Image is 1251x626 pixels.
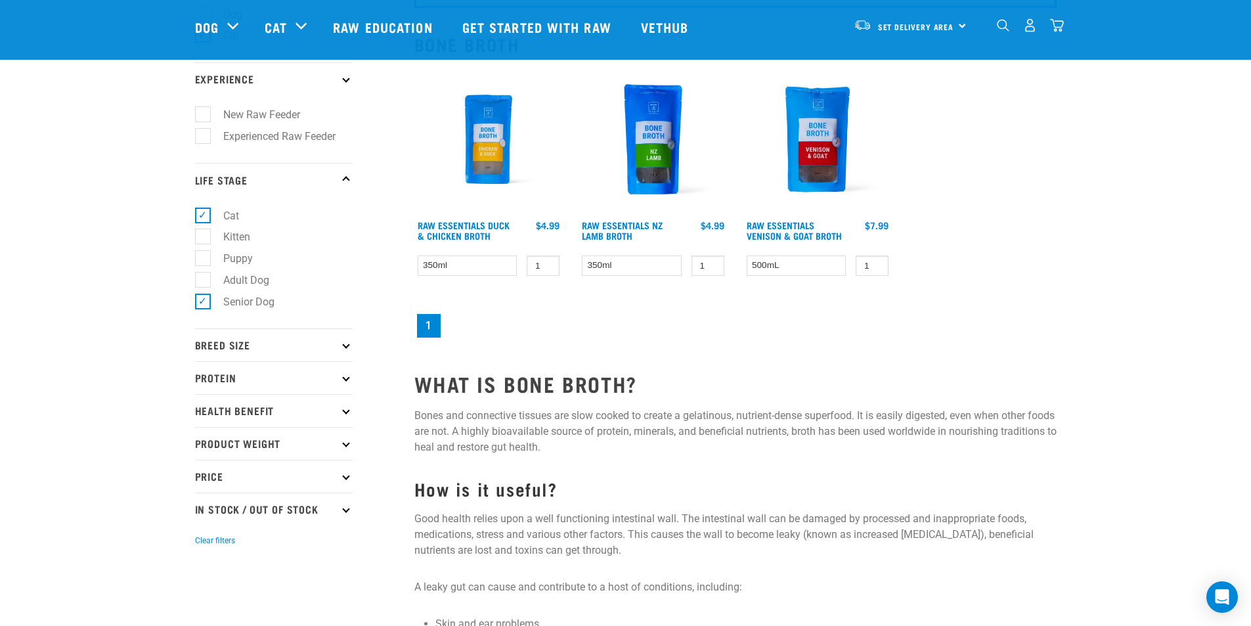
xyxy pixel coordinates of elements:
a: Page 1 [417,314,441,338]
p: Bones and connective tissues are slow cooked to create a gelatinous, nutrient-dense superfood. It... [414,408,1057,455]
p: Life Stage [195,163,353,196]
a: Cat [265,17,287,37]
nav: pagination [414,311,1057,340]
label: Experienced Raw Feeder [202,128,341,145]
img: home-icon-1@2x.png [997,19,1009,32]
img: home-icon@2x.png [1050,18,1064,32]
label: Senior Dog [202,294,280,310]
a: Raw Essentials Venison & Goat Broth [747,223,842,238]
p: A leaky gut can cause and contribute to a host of conditions, including: [414,579,1057,595]
img: Raw Essentials Venison Goat Novel Protein Hypoallergenic Bone Broth Cats & Dogs [743,65,892,214]
p: Breed Size [195,328,353,361]
div: Open Intercom Messenger [1206,581,1238,613]
h3: How is it useful? [414,479,1057,499]
div: $4.99 [701,220,724,231]
p: Experience [195,62,353,95]
img: RE Product Shoot 2023 Nov8793 1 [414,65,563,214]
span: Set Delivery Area [878,24,954,29]
h2: WHAT IS BONE BROTH? [414,372,1057,395]
p: Health Benefit [195,394,353,427]
a: Dog [195,17,219,37]
p: In Stock / Out Of Stock [195,493,353,525]
label: Adult Dog [202,272,274,288]
img: van-moving.png [854,19,871,31]
img: Raw Essentials New Zealand Lamb Bone Broth For Cats & Dogs [579,65,728,214]
div: $7.99 [865,220,889,231]
a: Raw Essentials NZ Lamb Broth [582,223,663,238]
a: Raw Education [320,1,449,53]
button: Clear filters [195,535,235,547]
input: 1 [856,256,889,276]
p: Good health relies upon a well functioning intestinal wall. The intestinal wall can be damaged by... [414,511,1057,558]
label: Kitten [202,229,255,245]
div: $4.99 [536,220,560,231]
a: Raw Essentials Duck & Chicken Broth [418,223,510,238]
p: Product Weight [195,427,353,460]
input: 1 [691,256,724,276]
p: Price [195,460,353,493]
p: Protein [195,361,353,394]
label: New Raw Feeder [202,106,305,123]
a: Get started with Raw [449,1,628,53]
input: 1 [527,256,560,276]
label: Cat [202,208,244,224]
label: Puppy [202,250,258,267]
a: Vethub [628,1,705,53]
img: user.png [1023,18,1037,32]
